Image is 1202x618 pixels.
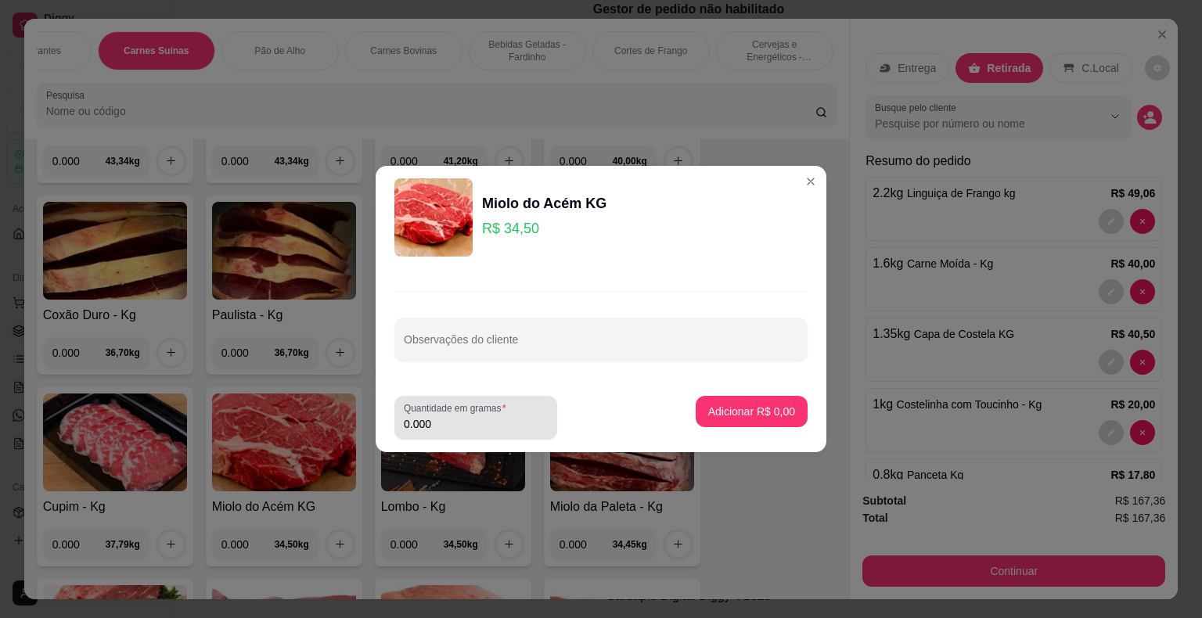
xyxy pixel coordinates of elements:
input: Quantidade em gramas [404,416,548,432]
input: Observações do cliente [404,338,798,354]
label: Quantidade em gramas [404,401,512,415]
button: Close [798,169,823,194]
p: R$ 34,50 [482,217,606,239]
button: Adicionar R$ 0,00 [696,396,808,427]
img: product-image [394,178,473,257]
p: Adicionar R$ 0,00 [708,404,795,419]
div: Miolo do Acém KG [482,192,606,214]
